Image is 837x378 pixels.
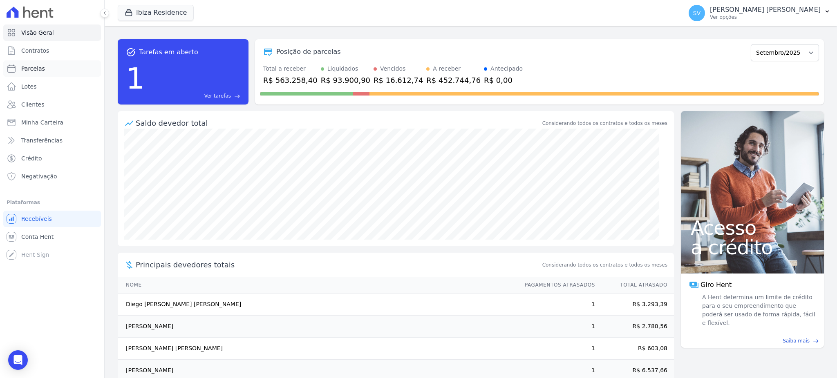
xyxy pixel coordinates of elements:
a: Saiba mais east [686,337,819,345]
div: Total a receber [263,64,318,73]
span: Crédito [21,154,42,162]
div: Posição de parcelas [276,47,341,57]
button: Ibiza Residence [118,5,194,20]
span: Lotes [21,82,37,91]
p: [PERSON_NAME] [PERSON_NAME] [710,6,821,14]
a: Recebíveis [3,211,101,227]
span: a crédito [691,238,814,257]
div: Saldo devedor total [136,118,541,129]
span: Tarefas em aberto [139,47,198,57]
a: Ver tarefas east [148,92,240,100]
span: Contratos [21,47,49,55]
div: A receber [433,64,461,73]
div: R$ 93.900,90 [321,75,370,86]
a: Visão Geral [3,24,101,41]
span: Parcelas [21,64,45,73]
a: Clientes [3,96,101,113]
p: Ver opções [710,14,821,20]
div: 1 [126,57,145,100]
div: R$ 452.744,76 [426,75,481,86]
span: east [813,338,819,344]
div: Antecipado [490,64,523,73]
span: Saiba mais [783,337,810,345]
a: Negativação [3,168,101,185]
a: Minha Carteira [3,114,101,131]
span: Minha Carteira [21,118,63,127]
div: Open Intercom Messenger [8,350,28,370]
span: Acesso [691,218,814,238]
span: Giro Hent [700,280,732,290]
div: R$ 0,00 [484,75,523,86]
th: Nome [118,277,517,294]
span: Visão Geral [21,29,54,37]
div: Plataformas [7,198,98,207]
td: R$ 3.293,39 [595,294,674,316]
div: Vencidos [380,64,405,73]
div: R$ 16.612,74 [374,75,423,86]
td: [PERSON_NAME] [118,316,517,338]
span: Transferências [21,136,63,145]
th: Total Atrasado [595,277,674,294]
span: Considerando todos os contratos e todos os meses [542,261,667,269]
span: task_alt [126,47,136,57]
span: Ver tarefas [204,92,231,100]
td: R$ 2.780,56 [595,316,674,338]
a: Crédito [3,150,101,167]
button: SV [PERSON_NAME] [PERSON_NAME] Ver opções [682,2,837,24]
span: SV [693,10,700,16]
a: Parcelas [3,60,101,77]
td: 1 [517,294,595,316]
a: Transferências [3,132,101,149]
td: Diego [PERSON_NAME] [PERSON_NAME] [118,294,517,316]
span: Clientes [21,100,44,109]
a: Lotes [3,78,101,95]
div: Considerando todos os contratos e todos os meses [542,120,667,127]
span: Principais devedores totais [136,259,541,270]
span: Recebíveis [21,215,52,223]
a: Contratos [3,42,101,59]
td: R$ 603,08 [595,338,674,360]
div: R$ 563.258,40 [263,75,318,86]
th: Pagamentos Atrasados [517,277,595,294]
td: 1 [517,316,595,338]
span: east [234,93,240,99]
span: Conta Hent [21,233,54,241]
td: 1 [517,338,595,360]
span: A Hent determina um limite de crédito para o seu empreendimento que poderá ser usado de forma ráp... [700,293,816,327]
a: Conta Hent [3,229,101,245]
td: [PERSON_NAME] [PERSON_NAME] [118,338,517,360]
span: Negativação [21,172,57,180]
div: Liquidados [327,64,358,73]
